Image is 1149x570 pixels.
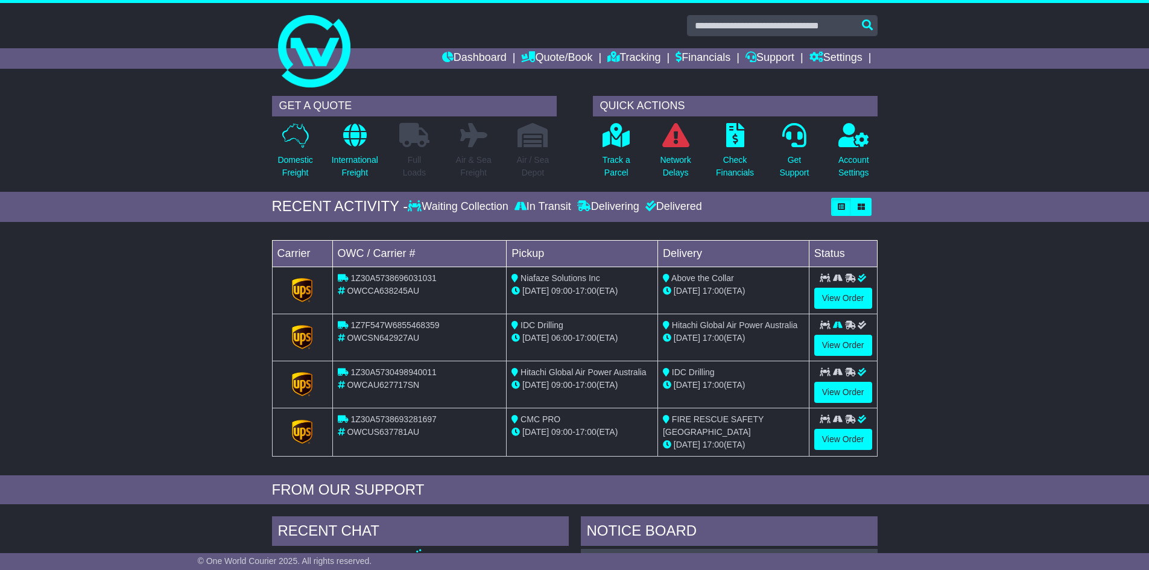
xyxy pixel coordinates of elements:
[442,48,507,69] a: Dashboard
[814,335,872,356] a: View Order
[292,420,312,444] img: GetCarrierServiceLogo
[602,122,631,186] a: Track aParcel
[659,122,691,186] a: NetworkDelays
[511,379,653,391] div: - (ETA)
[814,382,872,403] a: View Order
[703,380,724,390] span: 17:00
[672,320,798,330] span: Hitachi Global Air Power Australia
[838,122,870,186] a: AccountSettings
[522,286,549,296] span: [DATE]
[272,481,878,499] div: FROM OUR SUPPORT
[522,380,549,390] span: [DATE]
[663,414,764,437] span: FIRE RESCUE SAFETY [GEOGRAPHIC_DATA]
[574,200,642,214] div: Delivering
[674,333,700,343] span: [DATE]
[332,154,378,179] p: International Freight
[676,48,730,69] a: Financials
[551,333,572,343] span: 06:00
[716,154,754,179] p: Check Financials
[272,516,569,549] div: RECENT CHAT
[292,278,312,302] img: GetCarrierServiceLogo
[277,154,312,179] p: Domestic Freight
[350,273,436,283] span: 1Z30A5738696031031
[507,240,658,267] td: Pickup
[703,286,724,296] span: 17:00
[399,154,429,179] p: Full Loads
[350,320,439,330] span: 1Z7F547W6855468359
[663,439,804,451] div: (ETA)
[657,240,809,267] td: Delivery
[517,154,549,179] p: Air / Sea Depot
[272,240,332,267] td: Carrier
[575,380,597,390] span: 17:00
[703,333,724,343] span: 17:00
[272,96,557,116] div: GET A QUOTE
[575,333,597,343] span: 17:00
[671,273,734,283] span: Above the Collar
[663,332,804,344] div: (ETA)
[838,154,869,179] p: Account Settings
[332,240,507,267] td: OWC / Carrier #
[456,154,492,179] p: Air & Sea Freight
[522,427,549,437] span: [DATE]
[521,367,647,377] span: Hitachi Global Air Power Australia
[331,122,379,186] a: InternationalFreight
[745,48,794,69] a: Support
[703,440,724,449] span: 17:00
[347,380,419,390] span: OWCAU627717SN
[511,332,653,344] div: - (ETA)
[663,379,804,391] div: (ETA)
[521,48,592,69] a: Quote/Book
[511,426,653,439] div: - (ETA)
[809,48,863,69] a: Settings
[551,286,572,296] span: 09:00
[663,285,804,297] div: (ETA)
[779,122,809,186] a: GetSupport
[674,286,700,296] span: [DATE]
[607,48,660,69] a: Tracking
[292,372,312,396] img: GetCarrierServiceLogo
[715,122,755,186] a: CheckFinancials
[350,367,436,377] span: 1Z30A5730498940011
[603,154,630,179] p: Track a Parcel
[347,286,419,296] span: OWCCA638245AU
[581,516,878,549] div: NOTICE BOARD
[277,122,313,186] a: DomesticFreight
[575,286,597,296] span: 17:00
[672,367,715,377] span: IDC Drilling
[511,285,653,297] div: - (ETA)
[674,440,700,449] span: [DATE]
[521,414,560,424] span: CMC PRO
[674,380,700,390] span: [DATE]
[660,154,691,179] p: Network Delays
[551,380,572,390] span: 09:00
[521,320,563,330] span: IDC Drilling
[408,200,511,214] div: Waiting Collection
[809,240,877,267] td: Status
[347,333,419,343] span: OWCSN642927AU
[551,427,572,437] span: 09:00
[779,154,809,179] p: Get Support
[642,200,702,214] div: Delivered
[814,288,872,309] a: View Order
[511,200,574,214] div: In Transit
[575,427,597,437] span: 17:00
[593,96,878,116] div: QUICK ACTIONS
[272,198,408,215] div: RECENT ACTIVITY -
[814,429,872,450] a: View Order
[521,273,600,283] span: Niafaze Solutions Inc
[198,556,372,566] span: © One World Courier 2025. All rights reserved.
[522,333,549,343] span: [DATE]
[292,325,312,349] img: GetCarrierServiceLogo
[350,414,436,424] span: 1Z30A5738693281697
[347,427,419,437] span: OWCUS637781AU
